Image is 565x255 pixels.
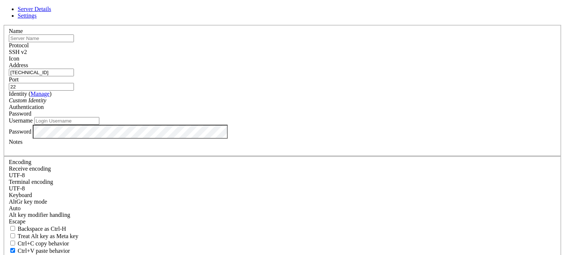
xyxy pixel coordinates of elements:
[9,128,31,134] label: Password
[9,165,51,172] label: Set the expected encoding for data received from the host. If the encodings do not match, visual ...
[10,248,15,253] input: Ctrl+V paste behavior
[9,28,23,34] label: Name
[9,110,31,117] span: Password
[18,233,78,239] span: Treat Alt key as Meta key
[9,179,53,185] label: The default terminal encoding. ISO-2022 enables character map translations (like graphics maps). ...
[9,198,47,205] label: Set the expected encoding for data received from the host. If the encodings do not match, visual ...
[9,117,33,124] label: Username
[9,212,70,218] label: Controls how the Alt key is handled. Escape: Send an ESC prefix. 8-Bit: Add 128 to the typed char...
[9,83,74,91] input: Port Number
[9,139,22,145] label: Notes
[9,62,28,68] label: Address
[9,110,556,117] div: Password
[9,42,29,48] label: Protocol
[18,12,37,19] a: Settings
[18,240,69,247] span: Ctrl+C copy behavior
[9,218,25,225] span: Escape
[9,49,556,55] div: SSH v2
[9,91,51,97] label: Identity
[9,159,31,165] label: Encoding
[34,117,99,125] input: Login Username
[9,233,78,239] label: Whether the Alt key acts as a Meta key or as a distinct Alt key.
[9,218,556,225] div: Escape
[9,205,556,212] div: Auto
[18,6,51,12] a: Server Details
[9,172,25,178] span: UTF-8
[10,233,15,238] input: Treat Alt key as Meta key
[9,226,66,232] label: If true, the backspace should send BS ('\x08', aka ^H). Otherwise the backspace key should send '...
[9,185,25,192] span: UTF-8
[10,241,15,245] input: Ctrl+C copy behavior
[9,185,556,192] div: UTF-8
[9,240,69,247] label: Ctrl-C copies if true, send ^C to host if false. Ctrl-Shift-C sends ^C to host if true, copies if...
[29,91,51,97] span: ( )
[18,248,70,254] span: Ctrl+V paste behavior
[9,49,27,55] span: SSH v2
[9,76,19,83] label: Port
[31,91,50,97] a: Manage
[9,192,32,198] label: Keyboard
[9,69,74,76] input: Host Name or IP
[9,55,19,62] label: Icon
[18,226,66,232] span: Backspace as Ctrl-H
[9,172,556,179] div: UTF-8
[9,97,46,103] i: Custom Identity
[9,34,74,42] input: Server Name
[9,97,556,104] div: Custom Identity
[9,205,21,211] span: Auto
[10,226,15,231] input: Backspace as Ctrl-H
[9,104,44,110] label: Authentication
[9,248,70,254] label: Ctrl+V pastes if true, sends ^V to host if false. Ctrl+Shift+V sends ^V to host if true, pastes i...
